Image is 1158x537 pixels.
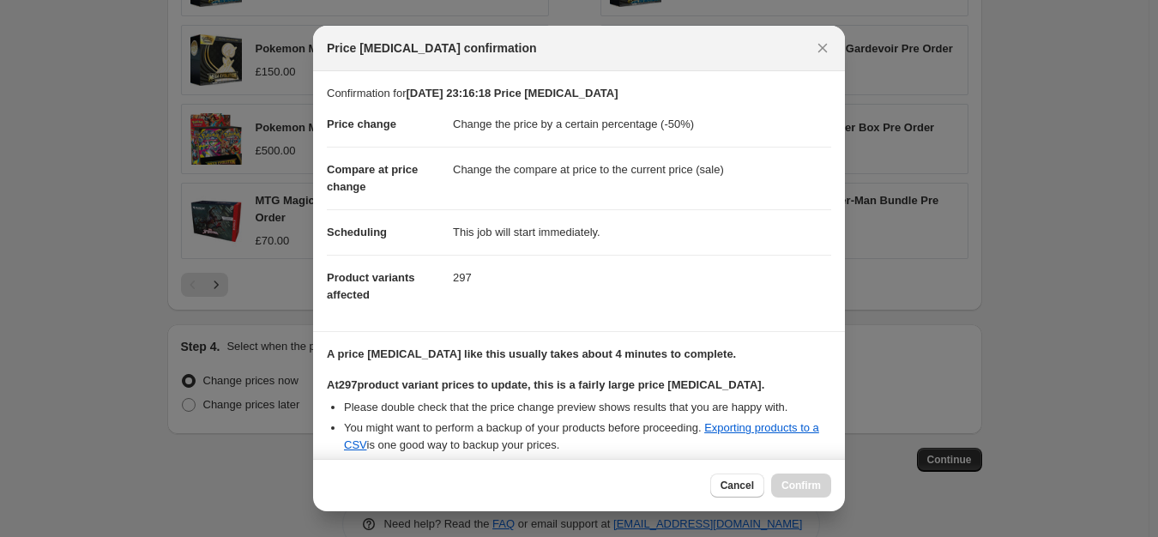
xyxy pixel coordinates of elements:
span: Product variants affected [327,271,415,301]
b: [DATE] 23:16:18 Price [MEDICAL_DATA] [406,87,618,100]
li: Please double check that the price change preview shows results that you are happy with. [344,399,831,416]
span: Price [MEDICAL_DATA] confirmation [327,39,537,57]
dd: Change the compare at price to the current price (sale) [453,147,831,192]
li: You might want to perform a backup of your products before proceeding. is one good way to backup ... [344,419,831,454]
b: At 297 product variant prices to update, this is a fairly large price [MEDICAL_DATA]. [327,378,764,391]
span: Scheduling [327,226,387,238]
dd: This job will start immediately. [453,209,831,255]
button: Close [811,36,835,60]
b: A price [MEDICAL_DATA] like this usually takes about 4 minutes to complete. [327,347,736,360]
p: Confirmation for [327,85,831,102]
span: Price change [327,118,396,130]
a: Exporting products to a CSV [344,421,819,451]
dd: Change the price by a certain percentage (-50%) [453,102,831,147]
button: Cancel [710,474,764,498]
span: Compare at price change [327,163,418,193]
dd: 297 [453,255,831,300]
span: Cancel [721,479,754,492]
